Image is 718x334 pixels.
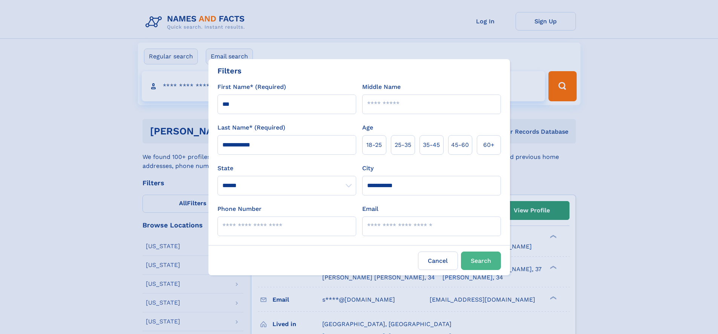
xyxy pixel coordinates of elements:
span: 45‑60 [451,140,469,149]
label: Phone Number [217,204,262,214]
label: Last Name* (Required) [217,123,285,132]
label: First Name* (Required) [217,82,286,92]
span: 18‑25 [366,140,382,149]
label: Email [362,204,378,214]
span: 60+ [483,140,494,149]
label: Middle Name [362,82,401,92]
span: 25‑35 [395,140,411,149]
span: 35‑45 [423,140,440,149]
label: Age [362,123,373,132]
label: State [217,164,356,173]
label: City [362,164,374,173]
label: Cancel [418,252,458,270]
div: Filters [217,65,242,76]
button: Search [461,252,501,270]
